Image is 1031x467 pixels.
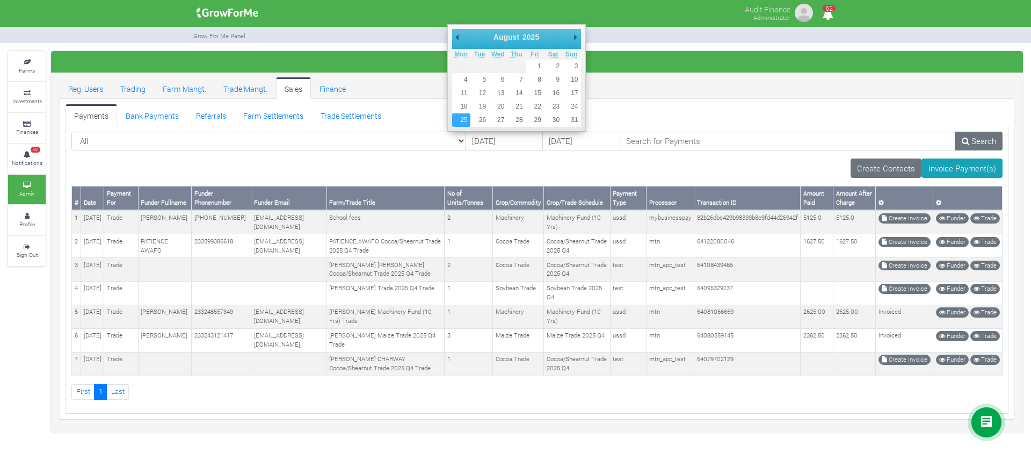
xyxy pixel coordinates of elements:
a: Funder [936,307,969,318]
span: 62 [31,147,40,153]
td: 1 [445,305,493,328]
a: Funder [936,213,969,224]
button: 6 [489,73,507,87]
button: 31 [562,113,580,127]
td: 82b26dbe429b98339b8e9fd44d26942f [694,210,801,234]
td: 1 [445,281,493,305]
td: 233243121417 [192,328,251,352]
button: 2 [544,60,562,73]
abbr: Wednesday [491,51,505,58]
td: [EMAIL_ADDRESS][DOMAIN_NAME] [251,328,326,352]
td: Cocoa Trade [493,258,544,282]
a: Create Invoice [878,284,931,294]
button: 13 [489,87,507,100]
th: Date [81,186,104,210]
a: Last [106,384,129,400]
td: [DATE] [81,258,104,282]
a: Trade [970,307,1000,318]
a: Trade Settlements [312,104,390,126]
button: 20 [489,100,507,113]
th: Crop/Commodity [493,186,544,210]
a: Trade [970,261,1000,271]
td: [DATE] [81,234,104,258]
a: Referrals [187,104,235,126]
td: [EMAIL_ADDRESS][DOMAIN_NAME] [251,234,326,258]
td: Invoiced [876,328,933,352]
td: 64122080046 [694,234,801,258]
abbr: Monday [454,51,468,58]
th: # [72,186,81,210]
td: ussd [610,305,646,328]
td: 64080359145 [694,328,801,352]
td: 233599386618 [192,234,251,258]
td: 6 [72,328,81,352]
td: [PERSON_NAME] [PERSON_NAME] Cocoa/Shearnut Trade 2025 Q4 Trade [326,258,445,282]
a: Trade [970,284,1000,294]
td: Cocoa/Shearnut Trade 2025 Q4 [544,258,611,282]
a: Finance [311,77,354,99]
small: Finances [16,128,38,135]
small: Administrator [753,13,790,21]
td: 5125.0 [801,210,833,234]
td: Soybean Trade [493,281,544,305]
a: Farm Mangt. [154,77,215,99]
td: Trade [104,352,139,376]
td: [PERSON_NAME] Maize Trade 2025 Q4 Trade [326,328,445,352]
td: 2362.50 [801,328,833,352]
td: ussd [610,234,646,258]
td: mtn_app_test [647,258,694,282]
a: Trade [970,331,1000,341]
td: Invoiced [876,305,933,328]
td: 1627.50 [801,234,833,258]
td: [DATE] [81,305,104,328]
td: Machinery Fund (10 Yrs) [544,305,611,328]
small: Admin [19,190,35,197]
abbr: Friday [531,51,539,58]
td: Maize Trade 2025 Q4 [544,328,611,352]
a: Reg. Users [60,77,112,99]
td: Cocoa/Shearnut Trade 2025 Q4 [544,234,611,258]
td: 2 [72,234,81,258]
th: No of Units/Tonnes [445,186,493,210]
a: Farms [8,52,46,81]
td: 1 [445,234,493,258]
a: Investments [8,82,46,112]
td: [PERSON_NAME] [138,210,192,234]
small: Investments [12,97,42,105]
td: 7 [72,352,81,376]
a: Funder [936,355,969,365]
small: Profile [19,220,35,228]
a: Create Invoice [878,213,931,224]
a: 62 Notifications [8,144,46,174]
abbr: Thursday [511,51,522,58]
td: 64081066669 [694,305,801,328]
td: test [610,352,646,376]
td: Cocoa/Shearnut Trade 2025 Q4 [544,352,611,376]
td: 2 [445,210,493,234]
input: DD/MM/YYYY [542,132,620,151]
button: 28 [507,113,525,127]
a: Create Invoice [878,355,931,365]
td: Trade [104,258,139,282]
a: 62 [817,10,838,20]
td: test [610,258,646,282]
i: Notifications [817,2,838,26]
td: 2625.00 [801,305,833,328]
td: mtn [647,328,694,352]
a: Payments [66,104,117,126]
img: growforme image [793,2,815,24]
a: Funder [936,237,969,247]
button: 29 [526,113,544,127]
td: [DATE] [81,352,104,376]
td: 64095329237 [694,281,801,305]
td: 233248557349 [192,305,251,328]
td: 5125.0 [833,210,876,234]
a: Funder [936,261,969,271]
td: Soybean Trade 2025 Q4 [544,281,611,305]
th: Funder Phonenumber [192,186,251,210]
button: 5 [470,73,489,87]
td: mtn_app_test [647,352,694,376]
a: Create Invoice [878,237,931,247]
td: 1627.50 [833,234,876,258]
a: Create Invoice [878,261,931,271]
